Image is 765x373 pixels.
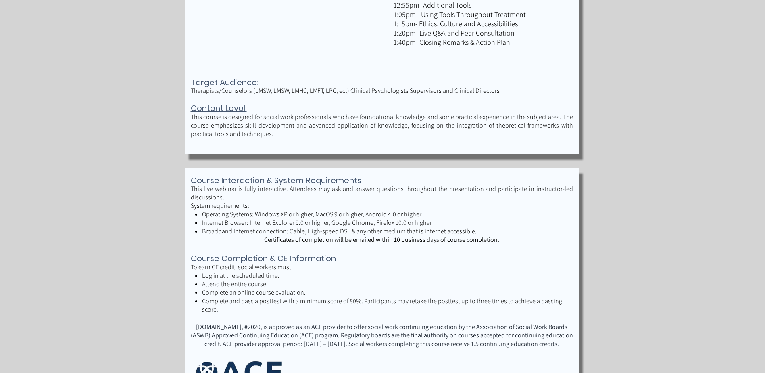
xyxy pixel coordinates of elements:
[191,77,258,88] span: Target Audience:
[191,323,573,348] span: [DOMAIN_NAME], #2020, is approved as an ACE provider to offer social work continuing education by...
[191,263,573,271] p: To earn CE credit, social workers must:
[202,280,573,288] p: Attend the entire course.
[394,38,571,47] p: 1:40pm- Closing Remarks & Action Plan
[394,28,571,38] p: 1:20pm- Live Q&A and Peer Consultation
[394,19,571,28] p: 1:15pm- Ethics, Culture and Accessibilities
[202,271,573,280] p: Log in at the scheduled time.
[202,218,573,227] p: Internet Browser: Internet Explorer 9.0 or higher, Google Chrome, Firefox 10.0 or higher
[264,235,499,244] span: Certificates of completion will be emailed within 10 business days of course completion.​
[191,201,573,210] p: System requirements:
[202,288,573,297] p: Complete an online course evaluation.
[191,253,336,264] span: Course Completion & CE Information
[202,227,573,235] p: Broadband Internet connection: Cable, High-speed DSL & any other medium that is internet accessible.
[191,86,500,95] span: Therapists/Counselors (LMSW, LMSW, LMHC, LMFT, LPC, ect) Clinical Psychologists Supervisors and C...
[202,210,573,218] p: Operating Systems: Windows XP or higher, MacOS 9 or higher, Android 4.0 or higher
[191,175,361,186] span: Course Interaction & System Requirements
[191,103,247,114] span: Content Level:
[202,297,573,314] p: Complete and pass a posttest with a minimum score of 80%. Participants may retake the posttest up...
[191,184,573,201] p: This live webinar is fully interactive. Attendees may ask and answer questions throughout the pre...
[394,10,571,19] p: 1:05pm- Using Tools Throughout Treatment
[394,0,571,10] p: 12:55pm- Additional Tools
[191,113,573,138] p: This course is designed for social work professionals who have foundational knowledge and some pr...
